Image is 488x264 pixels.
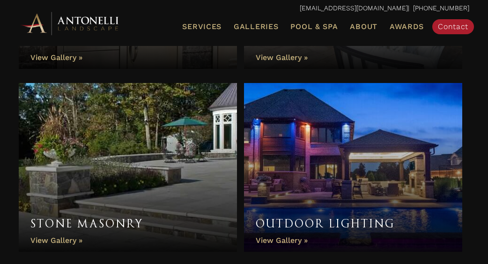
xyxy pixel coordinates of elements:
[19,10,122,36] img: Antonelli Horizontal Logo
[290,22,338,31] span: Pool & Spa
[346,21,381,33] a: About
[350,23,377,30] span: About
[390,22,424,31] span: Awards
[230,21,282,33] a: Galleries
[287,21,341,33] a: Pool & Spa
[178,21,225,33] a: Services
[432,19,474,34] a: Contact
[19,2,469,15] p: | [PHONE_NUMBER]
[300,4,408,12] a: [EMAIL_ADDRESS][DOMAIN_NAME]
[234,22,278,31] span: Galleries
[182,23,222,30] span: Services
[386,21,428,33] a: Awards
[438,22,468,31] span: Contact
